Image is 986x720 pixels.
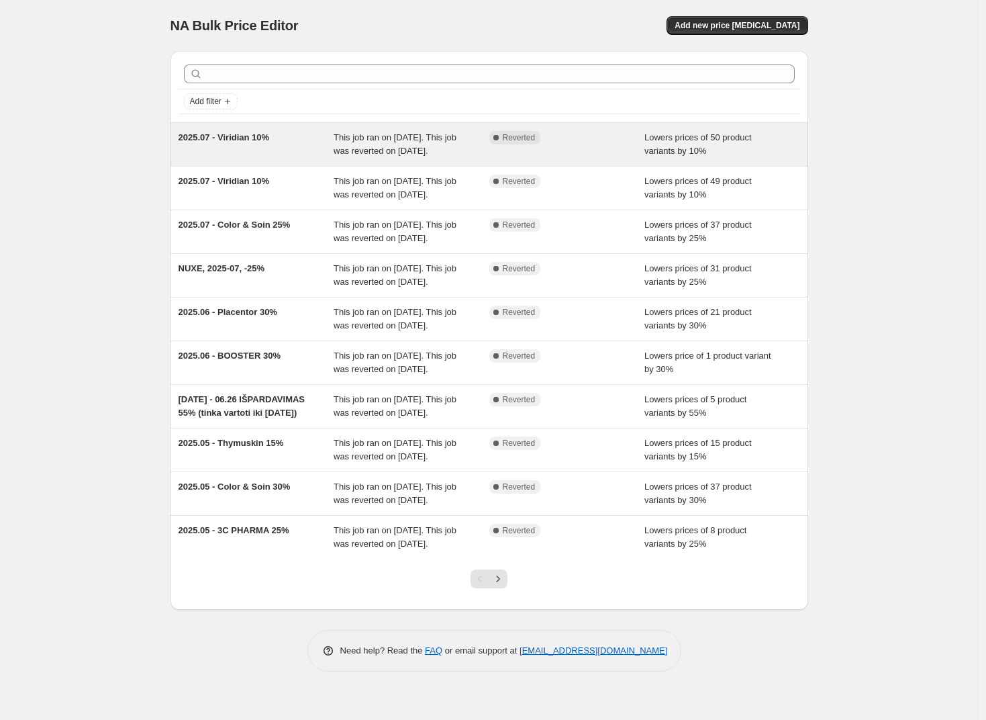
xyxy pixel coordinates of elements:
span: Lowers prices of 31 product variants by 25% [644,263,752,287]
span: 2025.07 - Viridian 10% [179,176,270,186]
span: Lowers prices of 21 product variants by 30% [644,307,752,330]
a: FAQ [425,645,442,656]
a: [EMAIL_ADDRESS][DOMAIN_NAME] [520,645,667,656]
span: This job ran on [DATE]. This job was reverted on [DATE]. [334,176,456,199]
span: This job ran on [DATE]. This job was reverted on [DATE]. [334,525,456,549]
span: 2025.05 - Color & Soin 30% [179,482,291,492]
span: [DATE] - 06.26 IŠPARDAVIMAS 55% (tinka vartoti iki [DATE]) [179,394,305,418]
span: This job ran on [DATE]. This job was reverted on [DATE]. [334,482,456,505]
span: 2025.07 - Color & Soin 25% [179,220,291,230]
span: 2025.06 - BOOSTER 30% [179,351,281,361]
span: Reverted [503,263,536,274]
span: 2025.06 - Placentor 30% [179,307,277,317]
span: NA Bulk Price Editor [170,18,299,33]
span: Lowers prices of 8 product variants by 25% [644,525,746,549]
span: Lowers price of 1 product variant by 30% [644,351,771,374]
span: This job ran on [DATE]. This job was reverted on [DATE]. [334,220,456,243]
span: Reverted [503,220,536,230]
span: This job ran on [DATE]. This job was reverted on [DATE]. [334,351,456,374]
span: Reverted [503,132,536,143]
span: Need help? Read the [340,645,426,656]
span: This job ran on [DATE]. This job was reverted on [DATE]. [334,394,456,418]
span: Lowers prices of 37 product variants by 30% [644,482,752,505]
span: This job ran on [DATE]. This job was reverted on [DATE]. [334,132,456,156]
span: Lowers prices of 50 product variants by 10% [644,132,752,156]
span: Add new price [MEDICAL_DATA] [675,20,799,31]
span: Reverted [503,525,536,536]
span: This job ran on [DATE]. This job was reverted on [DATE]. [334,263,456,287]
span: 2025.05 - 3C PHARMA 25% [179,525,289,535]
span: Lowers prices of 49 product variants by 10% [644,176,752,199]
span: This job ran on [DATE]. This job was reverted on [DATE]. [334,438,456,461]
span: Reverted [503,307,536,318]
span: Add filter [190,96,221,107]
span: This job ran on [DATE]. This job was reverted on [DATE]. [334,307,456,330]
span: or email support at [442,645,520,656]
span: Lowers prices of 37 product variants by 25% [644,220,752,243]
button: Next [489,570,507,588]
span: Lowers prices of 5 product variants by 55% [644,394,746,418]
span: Lowers prices of 15 product variants by 15% [644,438,752,461]
button: Add new price [MEDICAL_DATA] [667,16,807,35]
span: NUXE, 2025-07, -25% [179,263,265,273]
span: Reverted [503,351,536,361]
span: Reverted [503,176,536,187]
nav: Pagination [471,570,507,588]
span: 2025.07 - Viridian 10% [179,132,270,142]
button: Add filter [184,93,238,109]
span: Reverted [503,394,536,405]
span: 2025.05 - Thymuskin 15% [179,438,284,448]
span: Reverted [503,438,536,449]
span: Reverted [503,482,536,492]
